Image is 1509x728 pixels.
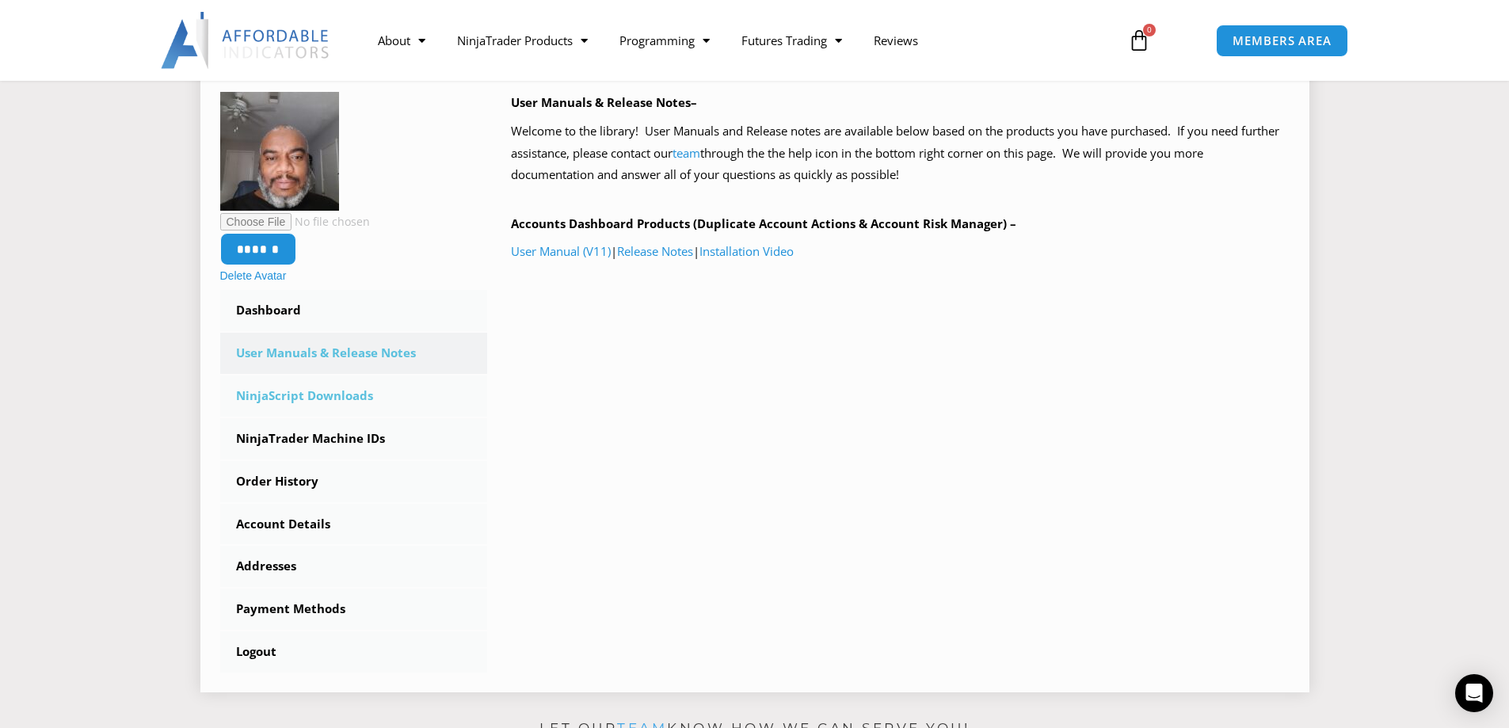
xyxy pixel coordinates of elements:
[441,22,604,59] a: NinjaTrader Products
[858,22,934,59] a: Reviews
[220,418,488,459] a: NinjaTrader Machine IDs
[726,22,858,59] a: Futures Trading
[220,375,488,417] a: NinjaScript Downloads
[1216,25,1348,57] a: MEMBERS AREA
[1233,35,1332,47] span: MEMBERS AREA
[220,92,339,211] img: Chris-150x150.jpg
[511,243,611,259] a: User Manual (V11)
[161,12,331,69] img: LogoAI | Affordable Indicators – NinjaTrader
[362,22,441,59] a: About
[220,631,488,673] a: Logout
[220,461,488,502] a: Order History
[220,269,287,282] a: Delete Avatar
[511,241,1290,263] p: | |
[511,215,1016,231] b: Accounts Dashboard Products (Duplicate Account Actions & Account Risk Manager) –
[699,243,794,259] a: Installation Video
[617,243,693,259] a: Release Notes
[511,94,697,110] b: User Manuals & Release Notes–
[220,290,488,673] nav: Account pages
[1143,24,1156,36] span: 0
[220,333,488,374] a: User Manuals & Release Notes
[220,546,488,587] a: Addresses
[220,290,488,331] a: Dashboard
[220,504,488,545] a: Account Details
[220,589,488,630] a: Payment Methods
[1104,17,1174,63] a: 0
[673,145,700,161] a: team
[604,22,726,59] a: Programming
[362,22,1110,59] nav: Menu
[1455,674,1493,712] div: Open Intercom Messenger
[511,120,1290,187] p: Welcome to the library! User Manuals and Release notes are available below based on the products ...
